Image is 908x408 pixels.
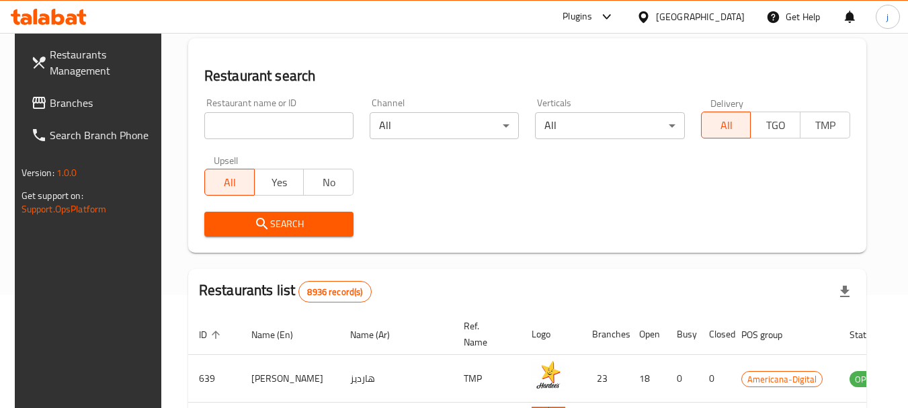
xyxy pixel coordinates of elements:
[829,276,861,308] div: Export file
[303,169,354,196] button: No
[666,355,698,403] td: 0
[20,87,167,119] a: Branches
[581,314,628,355] th: Branches
[806,116,845,135] span: TMP
[370,112,519,139] div: All
[188,355,241,403] td: 639
[800,112,850,138] button: TMP
[299,286,370,298] span: 8936 record(s)
[199,327,224,343] span: ID
[453,355,521,403] td: TMP
[850,372,882,387] span: OPEN
[251,327,311,343] span: Name (En)
[22,164,54,181] span: Version:
[666,314,698,355] th: Busy
[563,9,592,25] div: Plugins
[50,95,156,111] span: Branches
[215,216,343,233] span: Search
[742,372,822,387] span: Americana-Digital
[741,327,800,343] span: POS group
[628,355,666,403] td: 18
[656,9,745,24] div: [GEOGRAPHIC_DATA]
[309,173,348,192] span: No
[241,355,339,403] td: [PERSON_NAME]
[56,164,77,181] span: 1.0.0
[254,169,304,196] button: Yes
[20,38,167,87] a: Restaurants Management
[886,9,889,24] span: j
[710,98,744,108] label: Delivery
[750,112,800,138] button: TGO
[698,355,731,403] td: 0
[701,112,751,138] button: All
[50,46,156,79] span: Restaurants Management
[214,155,239,165] label: Upsell
[698,314,731,355] th: Closed
[204,169,255,196] button: All
[298,281,371,302] div: Total records count
[850,371,882,387] div: OPEN
[532,359,565,393] img: Hardee's
[535,112,684,139] div: All
[521,314,581,355] th: Logo
[50,127,156,143] span: Search Branch Phone
[22,200,107,218] a: Support.OpsPlatform
[628,314,666,355] th: Open
[260,173,299,192] span: Yes
[339,355,453,403] td: هارديز
[20,119,167,151] a: Search Branch Phone
[707,116,746,135] span: All
[204,112,354,139] input: Search for restaurant name or ID..
[204,66,850,86] h2: Restaurant search
[464,318,505,350] span: Ref. Name
[350,327,407,343] span: Name (Ar)
[204,212,354,237] button: Search
[22,187,83,204] span: Get support on:
[850,327,893,343] span: Status
[210,173,249,192] span: All
[581,355,628,403] td: 23
[199,280,372,302] h2: Restaurants list
[756,116,795,135] span: TGO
